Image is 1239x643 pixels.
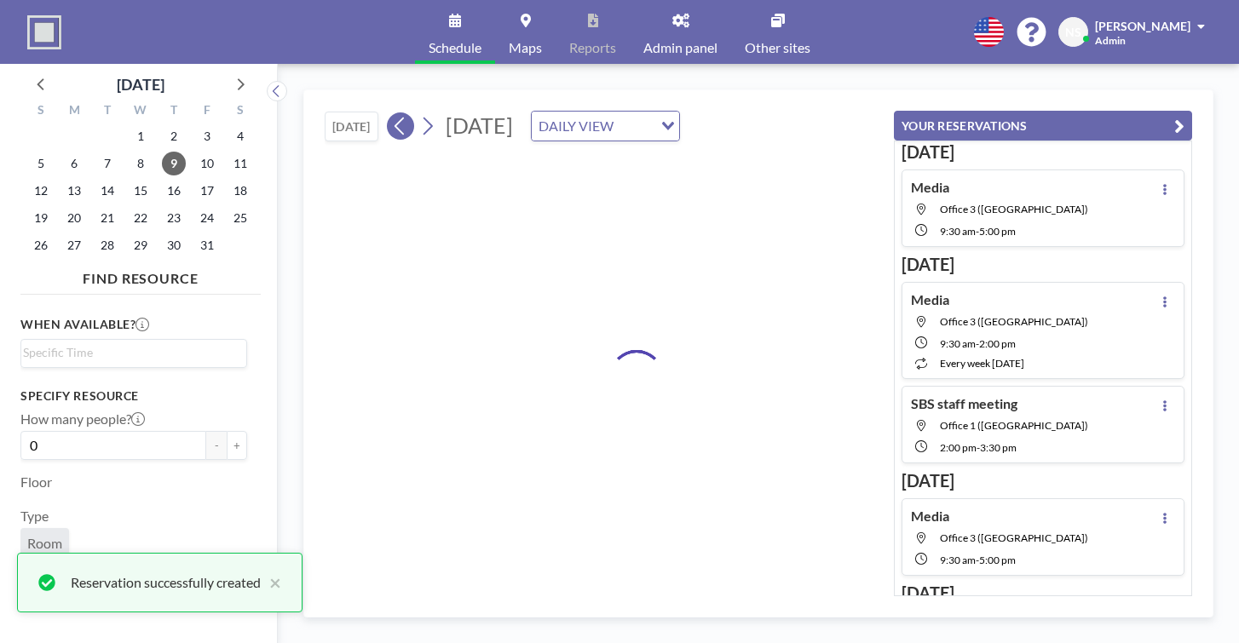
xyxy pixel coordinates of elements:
[979,337,1016,350] span: 2:00 PM
[940,419,1088,432] span: Office 1 (New Building)
[745,41,810,55] span: Other sites
[195,206,219,230] span: Friday, October 24, 2025
[27,535,62,552] span: Room
[911,395,1017,412] h4: SBS staff meeting
[29,152,53,175] span: Sunday, October 5, 2025
[894,111,1192,141] button: YOUR RESERVATIONS
[902,141,1184,163] h3: [DATE]
[162,179,186,203] span: Thursday, October 16, 2025
[62,206,86,230] span: Monday, October 20, 2025
[27,15,61,49] img: organization-logo
[940,203,1088,215] span: Office 3 (New Building)
[20,263,261,287] h4: FIND RESOURCE
[95,206,119,230] span: Tuesday, October 21, 2025
[29,206,53,230] span: Sunday, October 19, 2025
[976,337,979,350] span: -
[446,112,513,138] span: [DATE]
[980,441,1017,454] span: 3:30 PM
[429,41,481,55] span: Schedule
[195,152,219,175] span: Friday, October 10, 2025
[979,225,1016,238] span: 5:00 PM
[940,441,977,454] span: 2:00 PM
[190,100,223,123] div: F
[58,100,91,123] div: M
[228,152,252,175] span: Saturday, October 11, 2025
[91,100,124,123] div: T
[940,554,976,566] span: 9:30 AM
[129,233,153,257] span: Wednesday, October 29, 2025
[29,179,53,203] span: Sunday, October 12, 2025
[25,100,58,123] div: S
[20,388,247,404] h3: Specify resource
[976,225,979,238] span: -
[911,179,949,196] h4: Media
[569,41,616,55] span: Reports
[643,41,717,55] span: Admin panel
[129,152,153,175] span: Wednesday, October 8, 2025
[979,554,1016,566] span: 5:00 PM
[21,340,246,365] div: Search for option
[619,115,651,137] input: Search for option
[206,431,227,460] button: -
[532,112,679,141] div: Search for option
[29,233,53,257] span: Sunday, October 26, 2025
[157,100,190,123] div: T
[911,508,949,525] h4: Media
[940,357,1024,370] span: every week [DATE]
[509,41,542,55] span: Maps
[162,206,186,230] span: Thursday, October 23, 2025
[71,572,261,593] div: Reservation successfully created
[228,124,252,148] span: Saturday, October 4, 2025
[976,554,979,566] span: -
[124,100,158,123] div: W
[977,441,980,454] span: -
[902,470,1184,491] h3: [DATE]
[940,531,1088,544] span: Office 3 (New Building)
[940,225,976,238] span: 9:30 AM
[162,124,186,148] span: Thursday, October 2, 2025
[228,179,252,203] span: Saturday, October 18, 2025
[129,124,153,148] span: Wednesday, October 1, 2025
[95,152,119,175] span: Tuesday, October 7, 2025
[62,179,86,203] span: Monday, October 13, 2025
[195,124,219,148] span: Friday, October 3, 2025
[62,233,86,257] span: Monday, October 27, 2025
[95,179,119,203] span: Tuesday, October 14, 2025
[117,72,164,96] div: [DATE]
[162,233,186,257] span: Thursday, October 30, 2025
[62,152,86,175] span: Monday, October 6, 2025
[1065,25,1081,40] span: NS
[195,179,219,203] span: Friday, October 17, 2025
[195,233,219,257] span: Friday, October 31, 2025
[1095,19,1190,33] span: [PERSON_NAME]
[1095,34,1126,47] span: Admin
[129,179,153,203] span: Wednesday, October 15, 2025
[129,206,153,230] span: Wednesday, October 22, 2025
[261,572,281,593] button: close
[223,100,256,123] div: S
[95,233,119,257] span: Tuesday, October 28, 2025
[20,508,49,525] label: Type
[20,474,52,491] label: Floor
[940,315,1088,328] span: Office 3 (New Building)
[902,583,1184,604] h3: [DATE]
[23,343,237,362] input: Search for option
[228,206,252,230] span: Saturday, October 25, 2025
[535,115,617,137] span: DAILY VIEW
[902,254,1184,275] h3: [DATE]
[325,112,378,141] button: [DATE]
[162,152,186,175] span: Thursday, October 9, 2025
[940,337,976,350] span: 9:30 AM
[20,410,145,428] label: How many people?
[227,431,247,460] button: +
[911,291,949,308] h4: Media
